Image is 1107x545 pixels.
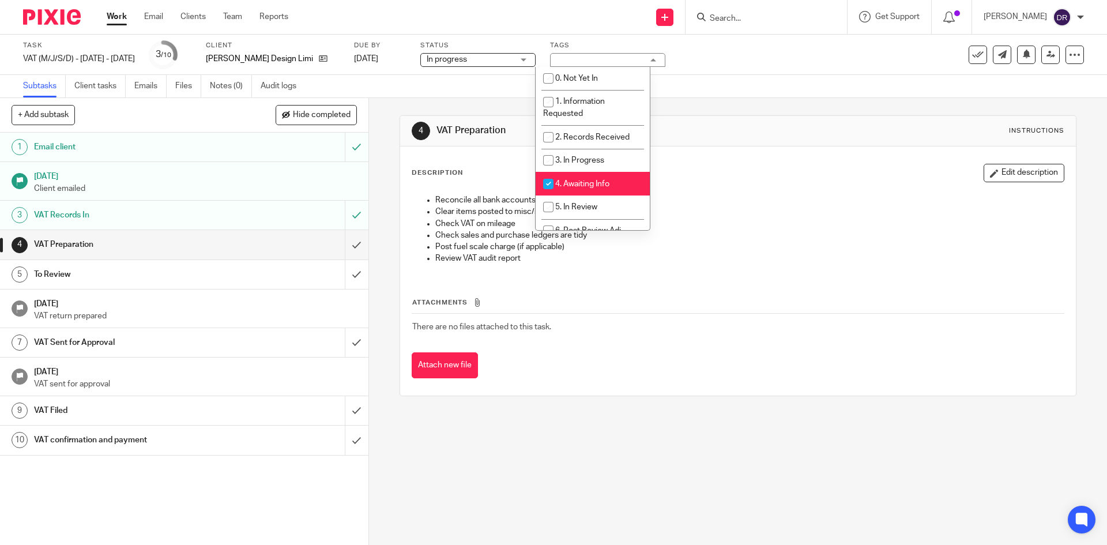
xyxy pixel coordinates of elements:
[12,266,28,283] div: 5
[435,241,1063,253] p: Post fuel scale charge (if applicable)
[74,75,126,97] a: Client tasks
[435,206,1063,217] p: Clear items posted to misc/sundries
[34,206,234,224] h1: VAT Records In
[12,432,28,448] div: 10
[354,55,378,63] span: [DATE]
[276,105,357,125] button: Hide completed
[34,402,234,419] h1: VAT Filed
[23,9,81,25] img: Pixie
[1009,126,1064,136] div: Instructions
[12,237,28,253] div: 4
[412,122,430,140] div: 4
[412,352,478,378] button: Attach new file
[1053,8,1071,27] img: svg%3E
[175,75,201,97] a: Files
[435,218,1063,230] p: Check VAT on mileage
[23,41,135,50] label: Task
[412,168,463,178] p: Description
[34,431,234,449] h1: VAT confirmation and payment
[12,334,28,351] div: 7
[420,41,536,50] label: Status
[107,11,127,22] a: Work
[543,97,605,118] span: 1. Information Requested
[875,13,920,21] span: Get Support
[12,207,28,223] div: 3
[206,53,313,65] p: [PERSON_NAME] Design Limited
[223,11,242,22] a: Team
[412,299,468,306] span: Attachments
[12,403,28,419] div: 9
[435,253,1063,264] p: Review VAT audit report
[984,11,1047,22] p: [PERSON_NAME]
[34,310,357,322] p: VAT return prepared
[555,133,630,141] span: 2. Records Received
[23,75,66,97] a: Subtasks
[555,203,597,211] span: 5. In Review
[34,168,357,182] h1: [DATE]
[34,236,234,253] h1: VAT Preparation
[354,41,406,50] label: Due by
[550,41,665,50] label: Tags
[12,139,28,155] div: 1
[293,111,351,120] span: Hide completed
[34,266,234,283] h1: To Review
[134,75,167,97] a: Emails
[34,138,234,156] h1: Email client
[436,125,763,137] h1: VAT Preparation
[261,75,305,97] a: Audit logs
[555,227,621,235] span: 6. Post Review Adj
[709,14,812,24] input: Search
[156,48,171,61] div: 3
[555,156,604,164] span: 3. In Progress
[555,180,609,188] span: 4. Awaiting Info
[435,194,1063,206] p: Reconcile all bank accounts
[34,183,357,194] p: Client emailed
[144,11,163,22] a: Email
[435,230,1063,241] p: Check sales and purchase ledgers are tidy
[427,55,467,63] span: In progress
[23,53,135,65] div: VAT (M/J/S/D) - [DATE] - [DATE]
[412,323,551,331] span: There are no files attached to this task.
[23,53,135,65] div: VAT (M/J/S/D) - July - September, 2025
[34,363,357,378] h1: [DATE]
[161,52,171,58] small: /10
[180,11,206,22] a: Clients
[34,295,357,310] h1: [DATE]
[555,74,598,82] span: 0. Not Yet In
[12,105,75,125] button: + Add subtask
[210,75,252,97] a: Notes (0)
[259,11,288,22] a: Reports
[34,334,234,351] h1: VAT Sent for Approval
[206,41,340,50] label: Client
[34,378,357,390] p: VAT sent for approval
[984,164,1064,182] button: Edit description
